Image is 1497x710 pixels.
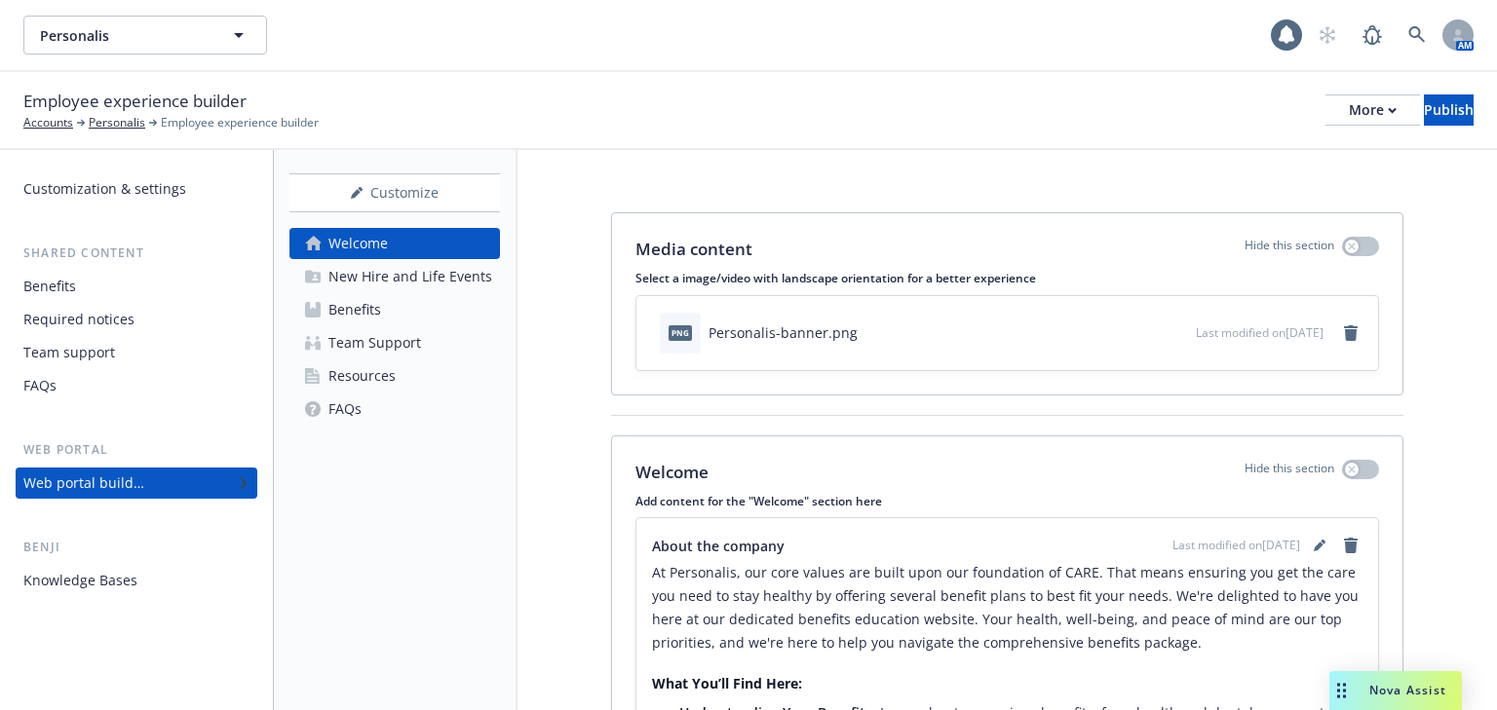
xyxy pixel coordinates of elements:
[16,440,257,460] div: Web portal
[23,114,73,131] a: Accounts
[635,460,709,485] p: Welcome
[16,565,257,596] a: Knowledge Bases
[23,337,115,368] div: Team support
[289,393,500,425] a: FAQs
[40,25,209,46] span: Personalis
[16,173,257,205] a: Customization & settings
[89,114,145,131] a: Personalis
[16,538,257,557] div: Benji
[635,493,1379,509] p: Add content for the "Welcome" section here
[23,89,247,114] span: Employee experience builder
[669,325,692,340] span: png
[289,228,500,259] a: Welcome
[23,173,186,205] div: Customization & settings
[1308,534,1331,557] a: editPencil
[23,304,134,335] div: Required notices
[1325,94,1420,126] button: More
[1139,322,1155,343] button: download file
[23,467,144,499] div: Web portal builder
[328,228,388,259] div: Welcome
[328,294,381,325] div: Benefits
[161,114,319,131] span: Employee experience builder
[1308,16,1347,55] a: Start snowing
[289,174,500,211] div: Customize
[709,322,858,343] div: Personalis-banner.png
[16,337,257,368] a: Team support
[1339,534,1363,557] a: remove
[328,261,492,292] div: New Hire and Life Events
[16,467,257,499] a: Web portal builder
[1171,322,1188,343] button: preview file
[1245,237,1334,262] p: Hide this section
[289,294,500,325] a: Benefits
[23,565,137,596] div: Knowledge Bases
[1245,460,1334,485] p: Hide this section
[652,561,1363,654] p: At Personalis, our core values are built upon our foundation of CARE. That means ensuring you get...
[1329,671,1354,710] div: Drag to move
[1369,682,1446,698] span: Nova Assist
[23,16,267,55] button: Personalis
[16,271,257,302] a: Benefits
[23,271,76,302] div: Benefits
[635,237,752,262] p: Media content
[16,370,257,401] a: FAQs
[652,536,785,556] span: About the company
[16,243,257,263] div: Shared content
[1424,95,1474,125] div: Publish
[328,360,396,392] div: Resources
[1353,16,1392,55] a: Report a Bug
[1349,95,1397,125] div: More
[1196,324,1324,341] span: Last modified on [DATE]
[289,261,500,292] a: New Hire and Life Events
[1329,671,1462,710] button: Nova Assist
[1172,537,1300,554] span: Last modified on [DATE]
[328,393,362,425] div: FAQs
[289,327,500,358] a: Team Support
[1398,16,1437,55] a: Search
[1339,321,1363,345] a: remove
[23,370,57,401] div: FAQs
[635,270,1379,286] p: Select a image/video with landscape orientation for a better experience
[1424,94,1474,126] button: Publish
[16,304,257,335] a: Required notices
[289,360,500,392] a: Resources
[328,327,421,358] div: Team Support
[652,674,802,692] strong: What You’ll Find Here:
[289,173,500,212] button: Customize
